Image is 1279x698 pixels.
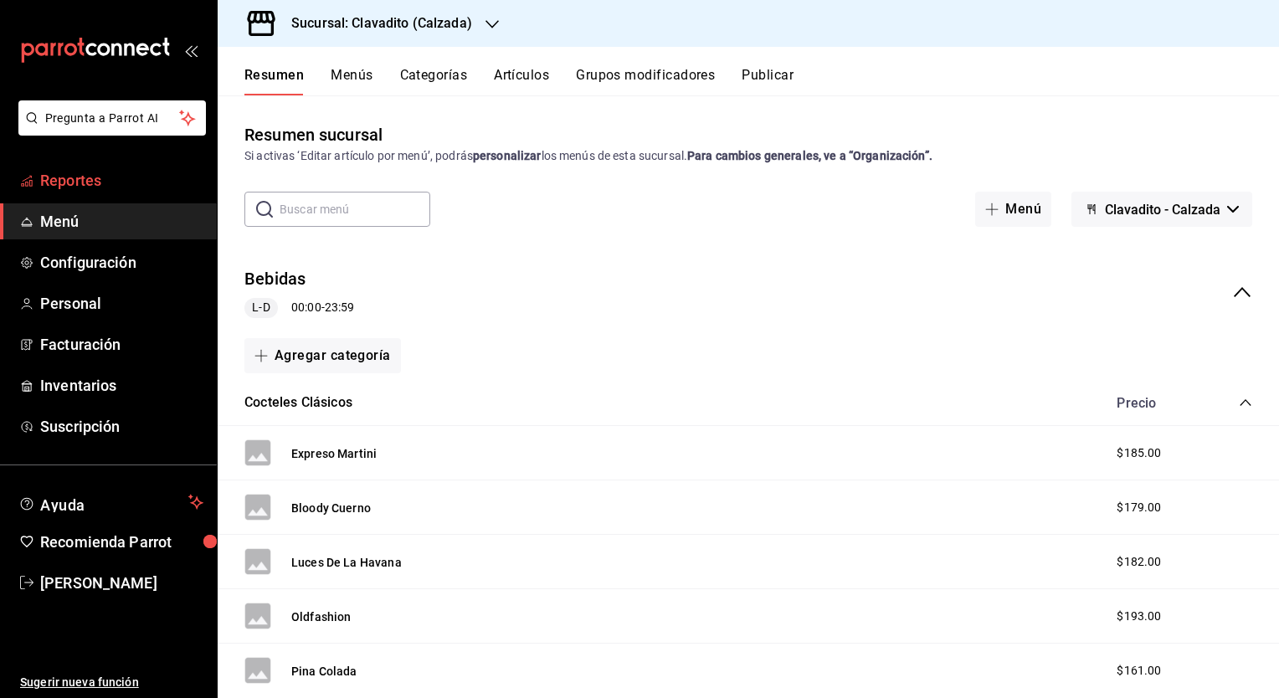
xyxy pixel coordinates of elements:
[291,663,357,680] button: Pina Colada
[244,67,304,95] button: Resumen
[40,572,203,594] span: [PERSON_NAME]
[244,122,383,147] div: Resumen sucursal
[1117,553,1161,571] span: $182.00
[576,67,715,95] button: Grupos modificadores
[473,149,542,162] strong: personalizar
[40,415,203,438] span: Suscripción
[244,267,306,291] button: Bebidas
[184,44,198,57] button: open_drawer_menu
[687,149,932,162] strong: Para cambios generales, ve a “Organización”.
[280,192,430,226] input: Buscar menú
[40,531,203,553] span: Recomienda Parrot
[742,67,794,95] button: Publicar
[291,554,402,571] button: Luces De La Havana
[40,492,182,512] span: Ayuda
[1117,444,1161,462] span: $185.00
[244,298,354,318] div: 00:00 - 23:59
[331,67,372,95] button: Menús
[40,374,203,397] span: Inventarios
[40,210,203,233] span: Menú
[245,299,276,316] span: L-D
[45,110,180,127] span: Pregunta a Parrot AI
[1100,395,1207,411] div: Precio
[291,608,352,625] button: Oldfashion
[400,67,468,95] button: Categorías
[12,121,206,139] a: Pregunta a Parrot AI
[1117,499,1161,516] span: $179.00
[40,333,203,356] span: Facturación
[1105,202,1220,218] span: Clavadito - Calzada
[1071,192,1252,227] button: Clavadito - Calzada
[278,13,472,33] h3: Sucursal: Clavadito (Calzada)
[20,674,203,691] span: Sugerir nueva función
[40,169,203,192] span: Reportes
[244,67,1279,95] div: navigation tabs
[975,192,1051,227] button: Menú
[244,393,352,413] button: Cocteles Clásicos
[40,251,203,274] span: Configuración
[1117,662,1161,680] span: $161.00
[18,100,206,136] button: Pregunta a Parrot AI
[40,292,203,315] span: Personal
[291,445,377,462] button: Expreso Martini
[1117,608,1161,625] span: $193.00
[218,254,1279,331] div: collapse-menu-row
[291,500,371,516] button: Bloody Cuerno
[494,67,549,95] button: Artículos
[244,147,1252,165] div: Si activas ‘Editar artículo por menú’, podrás los menús de esta sucursal.
[1239,396,1252,409] button: collapse-category-row
[244,338,401,373] button: Agregar categoría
